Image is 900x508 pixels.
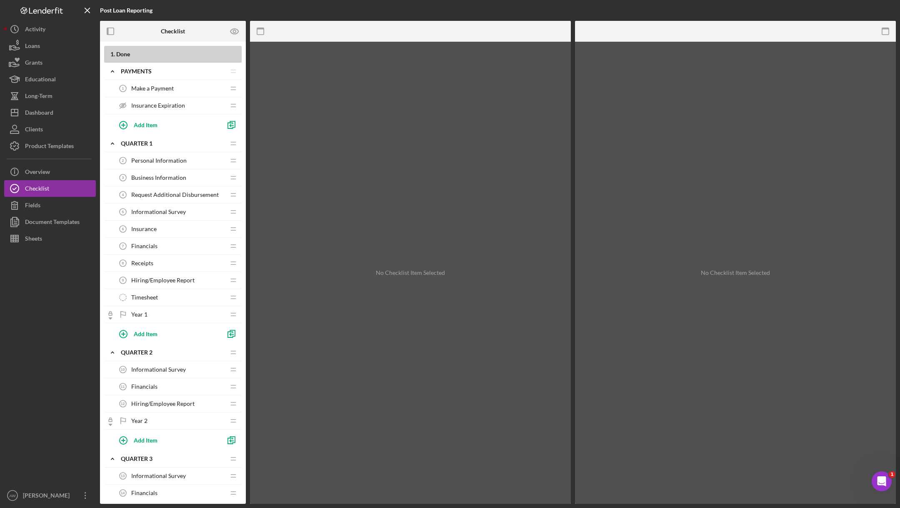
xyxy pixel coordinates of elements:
[701,269,770,276] div: No Checklist Item Selected
[376,269,445,276] div: No Checklist Item Selected
[4,197,96,214] button: Fields
[4,21,96,38] button: Activity
[25,88,52,106] div: Long-Term
[122,158,124,163] tspan: 2
[25,180,49,199] div: Checklist
[116,50,130,58] span: Done
[131,383,157,390] span: Financials
[122,261,124,265] tspan: 8
[161,28,185,35] b: Checklist
[4,104,96,121] button: Dashboard
[131,294,158,301] span: Timesheet
[131,174,186,181] span: Business Information
[4,487,96,504] button: AW[PERSON_NAME]
[122,176,124,180] tspan: 3
[131,277,195,284] span: Hiring/Employee Report
[25,197,40,216] div: Fields
[122,278,124,282] tspan: 9
[4,163,96,180] button: Overview
[25,38,40,56] div: Loans
[25,21,45,40] div: Activity
[131,191,219,198] span: Request Additional Disbursement
[131,311,147,318] span: Year 1
[25,71,56,90] div: Educational
[4,180,96,197] button: Checklist
[121,349,225,356] div: Quarter 2
[121,140,225,147] div: Quarter 1
[112,325,221,342] button: Add Item
[25,121,43,140] div: Clients
[134,117,157,133] div: Add Item
[131,366,186,373] span: Informational Survey
[131,209,186,215] span: Informational Survey
[25,138,74,156] div: Product Templates
[21,487,75,506] div: [PERSON_NAME]
[121,385,125,389] tspan: 11
[25,230,42,249] div: Sheets
[122,86,124,91] tspan: 1
[121,367,125,372] tspan: 10
[122,210,124,214] tspan: 5
[134,326,157,342] div: Add Item
[110,50,115,58] span: 1 .
[131,102,185,109] span: Insurance Expiration
[4,88,96,104] button: Long-Term
[131,417,147,424] span: Year 2
[131,400,195,407] span: Hiring/Employee Report
[872,471,892,491] iframe: Intercom live chat
[9,493,16,498] text: AW
[131,226,157,232] span: Insurance
[122,244,124,248] tspan: 7
[25,104,53,123] div: Dashboard
[4,214,96,230] button: Document Templates
[100,7,152,14] b: Post Loan Reporting
[131,260,153,267] span: Receipts
[112,432,221,448] button: Add Item
[4,138,96,154] button: Product Templates
[131,473,186,479] span: Informational Survey
[122,193,124,197] tspan: 4
[4,230,96,247] button: Sheets
[112,116,221,133] button: Add Item
[131,157,187,164] span: Personal Information
[134,432,157,448] div: Add Item
[25,54,42,73] div: Grants
[121,68,225,75] div: Payments
[4,121,96,138] button: Clients
[4,54,96,71] button: Grants
[131,85,174,92] span: Make a Payment
[121,474,125,478] tspan: 13
[131,490,157,496] span: Financials
[122,227,124,231] tspan: 6
[25,214,80,232] div: Document Templates
[121,491,125,495] tspan: 14
[131,243,157,249] span: Financials
[121,402,125,406] tspan: 12
[25,163,50,182] div: Overview
[889,471,895,478] span: 1
[121,455,225,462] div: Quarter 3
[4,38,96,54] button: Loans
[4,71,96,88] button: Educational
